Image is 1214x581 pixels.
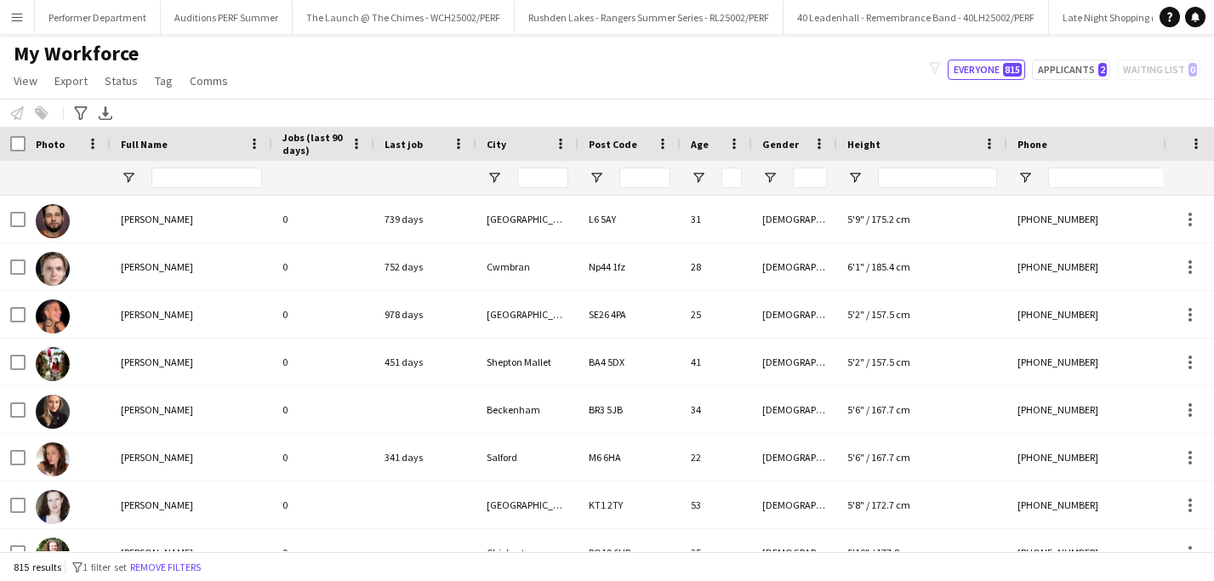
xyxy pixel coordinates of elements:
div: 22 [681,434,752,481]
div: Np44 1fz [579,243,681,290]
button: Remove filters [127,558,204,577]
span: [PERSON_NAME] [121,451,193,464]
a: Tag [148,70,180,92]
span: Status [105,73,138,88]
span: Jobs (last 90 days) [282,131,344,157]
div: 34 [681,386,752,433]
div: [DEMOGRAPHIC_DATA] [752,339,837,385]
input: Age Filter Input [721,168,742,188]
span: Gender [762,138,799,151]
button: Open Filter Menu [589,170,604,185]
div: 0 [272,291,374,338]
div: 53 [681,481,752,528]
div: 25 [681,291,752,338]
button: Open Filter Menu [487,170,502,185]
input: Post Code Filter Input [619,168,670,188]
div: 5'8" / 172.7 cm [837,481,1007,528]
div: SE26 4PA [579,291,681,338]
input: Gender Filter Input [793,168,827,188]
button: Auditions PERF Summer [161,1,293,34]
div: BR3 5JB [579,386,681,433]
span: Phone [1017,138,1047,151]
span: 1 filter set [83,561,127,573]
div: 0 [272,339,374,385]
div: 0 [272,196,374,242]
img: Adam Lovell [36,538,70,572]
button: Open Filter Menu [847,170,863,185]
button: 40 Leadenhall - Remembrance Band - 40LH25002/PERF [784,1,1049,34]
button: The Launch @ The Chimes - WCH25002/PERF [293,1,515,34]
div: 978 days [374,291,476,338]
img: Aazar Sayyah-Sina [36,299,70,333]
div: 31 [681,196,752,242]
button: Open Filter Menu [762,170,778,185]
div: 5'10" / 177.8 cm [837,529,1007,576]
button: Open Filter Menu [691,170,706,185]
div: [DEMOGRAPHIC_DATA] [752,529,837,576]
div: Chichester [476,529,579,576]
span: Photo [36,138,65,151]
div: Cwmbran [476,243,579,290]
a: Export [48,70,94,92]
div: [DEMOGRAPHIC_DATA] [752,481,837,528]
div: 739 days [374,196,476,242]
button: Open Filter Menu [121,170,136,185]
div: 0 [272,243,374,290]
div: 5'2" / 157.5 cm [837,291,1007,338]
div: 341 days [374,434,476,481]
div: [DEMOGRAPHIC_DATA] [752,291,837,338]
div: Beckenham [476,386,579,433]
div: [DEMOGRAPHIC_DATA] [752,196,837,242]
div: 0 [272,434,374,481]
div: [DEMOGRAPHIC_DATA] [752,243,837,290]
div: KT1 2TY [579,481,681,528]
div: Shepton Mallet [476,339,579,385]
app-action-btn: Export XLSX [95,103,116,123]
div: [GEOGRAPHIC_DATA] [476,291,579,338]
a: Comms [183,70,235,92]
span: [PERSON_NAME] [121,260,193,273]
div: PO19 6UR [579,529,681,576]
button: Rushden Lakes - Rangers Summer Series - RL25002/PERF [515,1,784,34]
div: 41 [681,339,752,385]
span: Tag [155,73,173,88]
span: [PERSON_NAME] [121,403,193,416]
span: [PERSON_NAME] [121,498,193,511]
div: [GEOGRAPHIC_DATA] [476,196,579,242]
span: 815 [1003,63,1022,77]
app-action-btn: Advanced filters [71,103,91,123]
div: 451 days [374,339,476,385]
span: Post Code [589,138,637,151]
div: M6 6HA [579,434,681,481]
span: Height [847,138,881,151]
div: BA4 5DX [579,339,681,385]
button: Applicants2 [1032,60,1110,80]
div: 28 [681,243,752,290]
button: Open Filter Menu [1017,170,1033,185]
div: Salford [476,434,579,481]
span: Age [691,138,709,151]
img: Abby Forknall [36,347,70,381]
div: 5'9" / 175.2 cm [837,196,1007,242]
img: Abigail Rhodes [36,490,70,524]
div: 752 days [374,243,476,290]
span: [PERSON_NAME] [121,213,193,225]
span: View [14,73,37,88]
img: Aaron May [36,252,70,286]
span: [PERSON_NAME] [121,356,193,368]
img: Abi Swingler [36,442,70,476]
input: Full Name Filter Input [151,168,262,188]
div: L6 5AY [579,196,681,242]
span: Export [54,73,88,88]
input: City Filter Input [517,168,568,188]
div: [DEMOGRAPHIC_DATA] [752,386,837,433]
div: 5'2" / 157.5 cm [837,339,1007,385]
img: Abby Wain [36,395,70,429]
div: [GEOGRAPHIC_DATA] [476,481,579,528]
div: [DEMOGRAPHIC_DATA] [752,434,837,481]
span: Full Name [121,138,168,151]
span: 2 [1098,63,1107,77]
div: 5'6" / 167.7 cm [837,434,1007,481]
a: Status [98,70,145,92]
div: 6'1" / 185.4 cm [837,243,1007,290]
